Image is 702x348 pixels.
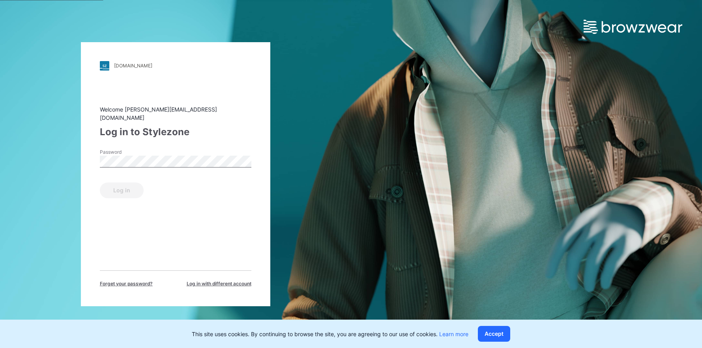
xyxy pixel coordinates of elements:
img: stylezone-logo.562084cfcfab977791bfbf7441f1a819.svg [100,61,109,71]
a: Learn more [439,331,468,337]
span: Forget your password? [100,280,153,287]
p: This site uses cookies. By continuing to browse the site, you are agreeing to our use of cookies. [192,330,468,338]
img: browzwear-logo.e42bd6dac1945053ebaf764b6aa21510.svg [584,20,682,34]
button: Accept [478,326,510,342]
a: [DOMAIN_NAME] [100,61,251,71]
span: Log in with different account [187,280,251,287]
div: Log in to Stylezone [100,125,251,139]
div: [DOMAIN_NAME] [114,63,152,69]
div: Welcome [PERSON_NAME][EMAIL_ADDRESS][DOMAIN_NAME] [100,105,251,122]
label: Password [100,149,155,156]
